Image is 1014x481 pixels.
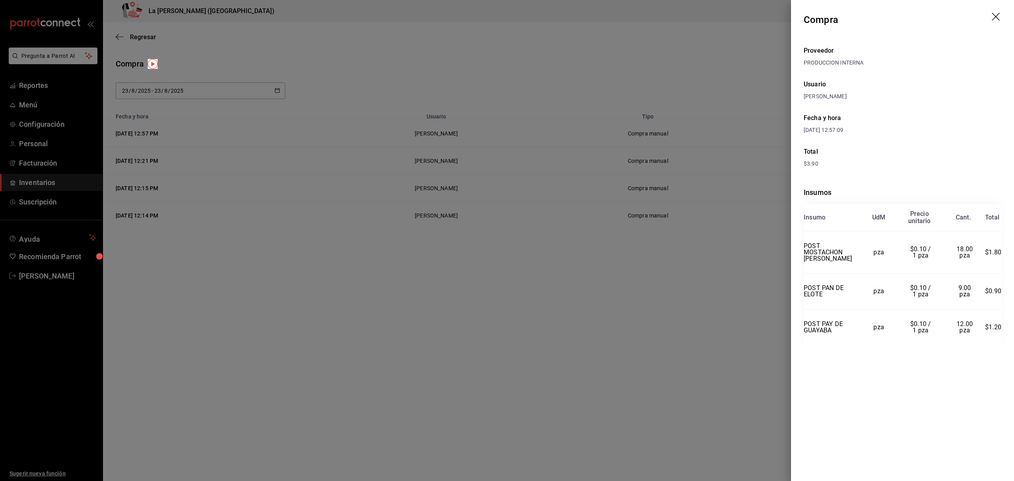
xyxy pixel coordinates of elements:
[985,323,1001,331] span: $1.20
[957,245,974,259] span: 18.00 pza
[804,187,1001,198] div: Insumos
[861,309,897,345] td: pza
[804,13,838,27] div: Compra
[861,231,897,274] td: pza
[804,59,1001,67] div: PRODUCCION INTERNA
[910,245,932,259] span: $0.10 / 1 pza
[804,126,903,134] div: [DATE] 12:57:09
[910,284,932,298] span: $0.10 / 1 pza
[804,273,861,309] td: POST PAN DE ELOTE
[872,214,886,221] div: UdM
[956,214,971,221] div: Cant.
[804,309,861,345] td: POST PAY DE GUAYABA
[148,59,158,69] img: Tooltip marker
[804,160,818,167] span: $3.90
[985,287,1001,295] span: $0.90
[861,273,897,309] td: pza
[804,92,1001,101] div: [PERSON_NAME]
[804,147,1001,157] div: Total
[804,113,903,123] div: Fecha y hora
[804,214,825,221] div: Insumo
[957,320,974,334] span: 12.00 pza
[804,80,1001,89] div: Usuario
[959,284,973,298] span: 9.00 pza
[908,210,930,225] div: Precio unitario
[992,13,1001,22] button: drag
[910,320,932,334] span: $0.10 / 1 pza
[804,231,861,274] td: POST MOSTACHON [PERSON_NAME]
[985,248,1001,256] span: $1.80
[804,46,1001,55] div: Proveedor
[985,214,999,221] div: Total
